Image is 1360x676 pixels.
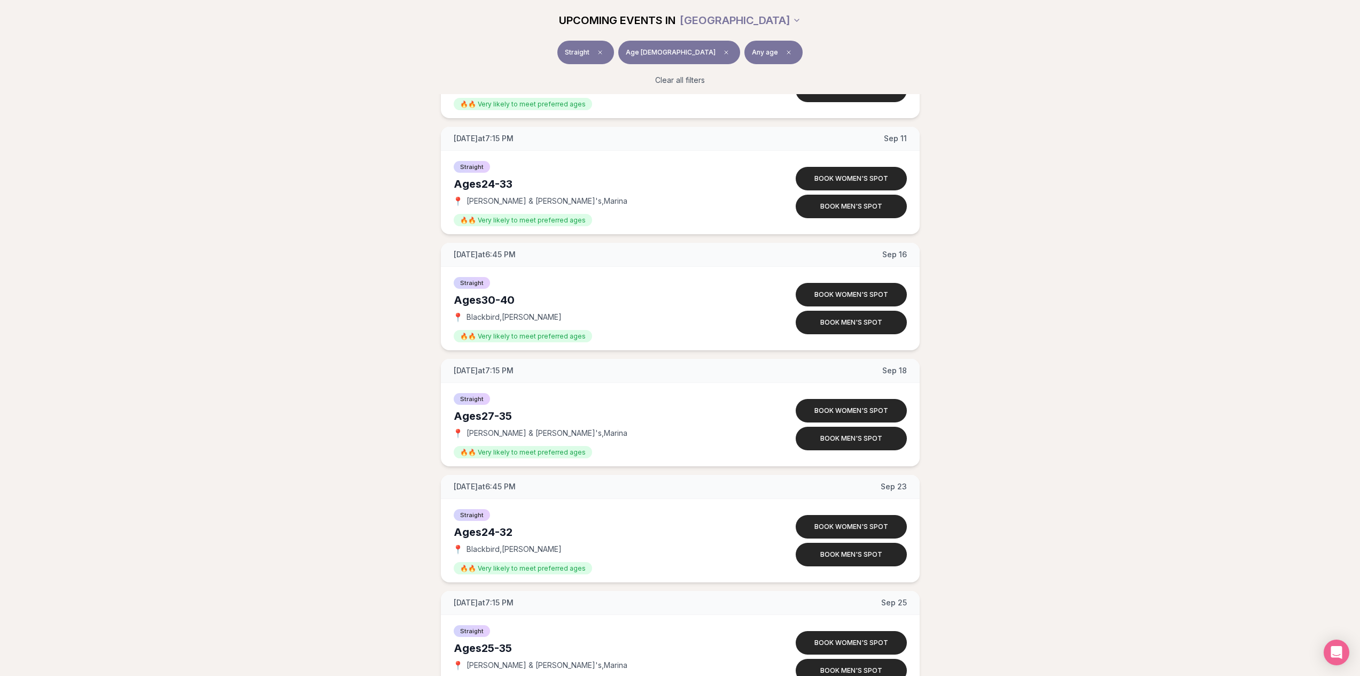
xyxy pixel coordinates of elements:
[454,409,755,424] div: Ages 27-35
[454,597,514,608] span: [DATE] at 7:15 PM
[796,631,907,655] button: Book women's spot
[744,41,803,64] button: Any ageClear preference
[882,365,907,376] span: Sep 18
[1324,640,1349,665] div: Open Intercom Messenger
[782,46,795,59] span: Clear preference
[796,427,907,450] button: Book men's spot
[454,133,514,144] span: [DATE] at 7:15 PM
[454,214,592,226] span: 🔥🔥 Very likely to meet preferred ages
[881,481,907,492] span: Sep 23
[454,562,592,574] span: 🔥🔥 Very likely to meet preferred ages
[454,641,755,656] div: Ages 25-35
[454,525,755,540] div: Ages 24-32
[454,249,516,260] span: [DATE] at 6:45 PM
[680,9,801,32] button: [GEOGRAPHIC_DATA]
[796,515,907,539] button: Book women's spot
[454,293,755,308] div: Ages 30-40
[467,196,627,206] span: [PERSON_NAME] & [PERSON_NAME]'s , Marina
[454,393,490,405] span: Straight
[720,46,733,59] span: Clear age
[752,48,778,57] span: Any age
[454,429,462,437] span: 📍
[796,283,907,306] button: Book women's spot
[557,41,614,64] button: StraightClear event type filter
[454,197,462,205] span: 📍
[467,312,562,322] span: Blackbird , [PERSON_NAME]
[454,446,592,458] span: 🔥🔥 Very likely to meet preferred ages
[796,167,907,190] button: Book women's spot
[594,46,607,59] span: Clear event type filter
[881,597,907,608] span: Sep 25
[559,13,675,28] span: UPCOMING EVENTS IN
[796,543,907,566] button: Book men's spot
[796,311,907,334] button: Book men's spot
[454,661,462,670] span: 📍
[454,161,490,173] span: Straight
[467,544,562,555] span: Blackbird , [PERSON_NAME]
[618,41,740,64] button: Age [DEMOGRAPHIC_DATA]Clear age
[454,313,462,321] span: 📍
[454,481,516,492] span: [DATE] at 6:45 PM
[454,365,514,376] span: [DATE] at 7:15 PM
[454,176,755,191] div: Ages 24-33
[467,660,627,671] span: [PERSON_NAME] & [PERSON_NAME]'s , Marina
[467,428,627,439] span: [PERSON_NAME] & [PERSON_NAME]'s , Marina
[626,48,716,57] span: Age [DEMOGRAPHIC_DATA]
[454,625,490,637] span: Straight
[454,545,462,554] span: 📍
[565,48,589,57] span: Straight
[454,98,592,110] span: 🔥🔥 Very likely to meet preferred ages
[454,330,592,342] span: 🔥🔥 Very likely to meet preferred ages
[796,195,907,218] button: Book men's spot
[649,68,711,92] button: Clear all filters
[884,133,907,144] span: Sep 11
[882,249,907,260] span: Sep 16
[454,509,490,521] span: Straight
[454,277,490,289] span: Straight
[796,399,907,422] button: Book women's spot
